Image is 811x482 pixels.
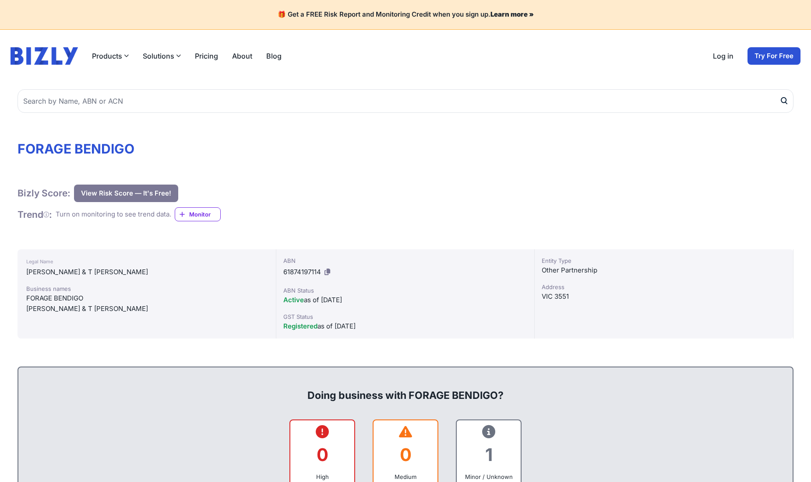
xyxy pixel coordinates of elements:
[490,10,534,18] a: Learn more »
[283,286,528,295] div: ABN Status
[26,304,267,314] div: [PERSON_NAME] & T [PERSON_NAME]
[18,141,793,157] h1: FORAGE BENDIGO
[283,312,528,321] div: GST Status
[464,437,514,472] div: 1
[74,185,178,202] button: View Risk Score — It's Free!
[748,47,800,65] a: Try For Free
[283,295,528,305] div: as of [DATE]
[143,51,181,61] button: Solutions
[464,472,514,481] div: Minor / Unknown
[26,267,267,277] div: [PERSON_NAME] & T [PERSON_NAME]
[542,283,786,291] div: Address
[26,256,267,267] div: Legal Name
[542,291,786,302] div: VIC 3551
[11,10,800,19] h4: 🎁 Get a FREE Risk Report and Monitoring Credit when you sign up.
[26,293,267,304] div: FORAGE BENDIGO
[266,51,282,61] a: Blog
[56,210,171,220] div: Turn on monitoring to see trend data.
[297,437,347,472] div: 0
[713,51,733,61] a: Log in
[18,187,71,199] h1: Bizly Score:
[27,374,784,402] div: Doing business with FORAGE BENDIGO?
[542,256,786,265] div: Entity Type
[232,51,252,61] a: About
[283,268,321,276] span: 61874197114
[18,89,793,113] input: Search by Name, ABN or ACN
[26,284,267,293] div: Business names
[381,437,430,472] div: 0
[542,265,786,276] div: Other Partnership
[92,51,129,61] button: Products
[18,209,52,220] h1: Trend :
[283,322,317,330] span: Registered
[189,210,220,219] span: Monitor
[297,472,347,481] div: High
[283,321,528,332] div: as of [DATE]
[175,207,221,221] a: Monitor
[195,51,218,61] a: Pricing
[381,472,430,481] div: Medium
[283,296,304,304] span: Active
[283,256,528,265] div: ABN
